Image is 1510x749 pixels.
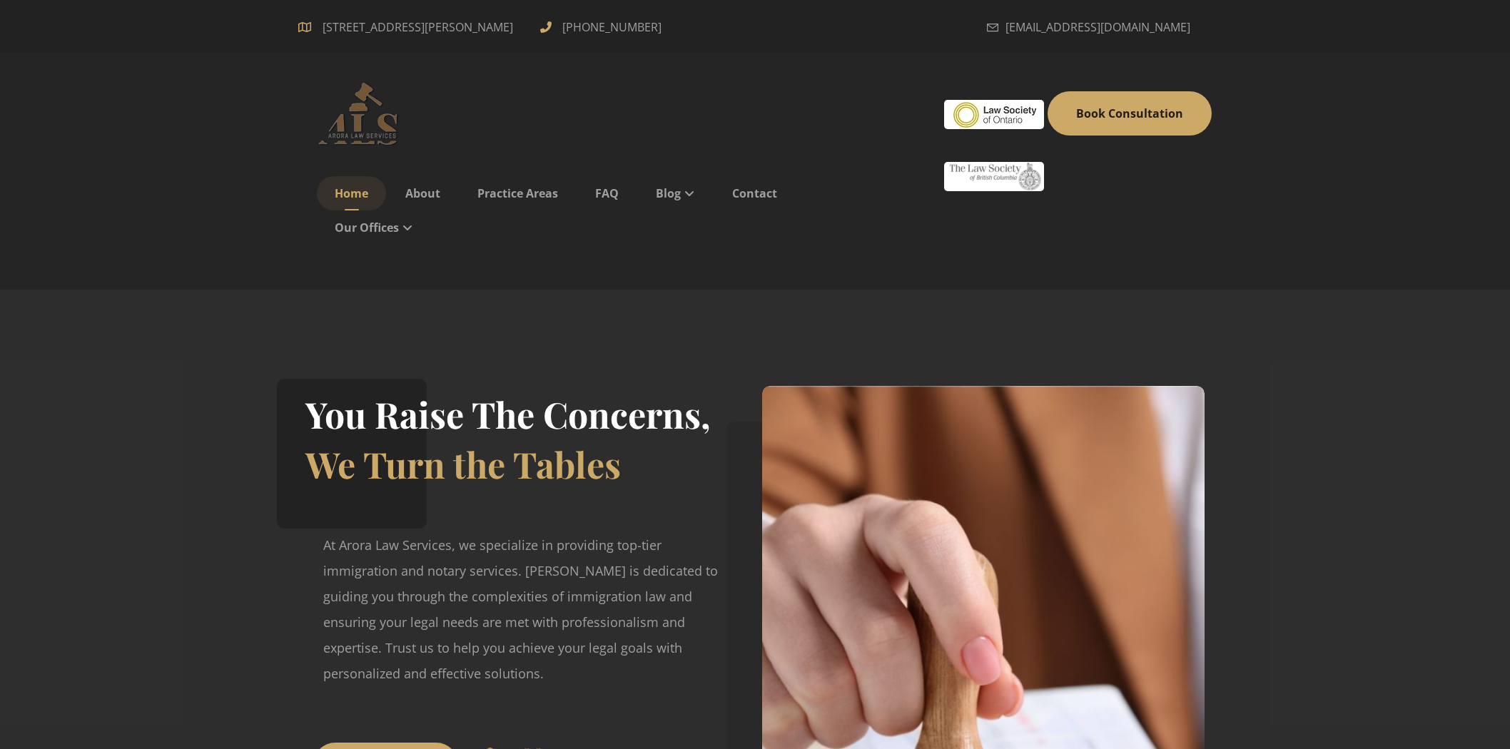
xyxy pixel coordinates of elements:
a: [STREET_ADDRESS][PERSON_NAME] [298,18,519,34]
span: FAQ [595,185,619,201]
span: Practice Areas [477,185,558,201]
img: Arora Law Services [298,81,427,146]
span: We Turn the Tables [305,440,621,488]
a: FAQ [577,176,637,210]
a: [PHONE_NUMBER] [540,18,665,34]
span: [EMAIL_ADDRESS][DOMAIN_NAME] [1005,16,1190,39]
img: # [944,100,1044,129]
a: Our Offices [317,210,431,245]
span: [PHONE_NUMBER] [559,16,665,39]
span: Blog [656,185,681,201]
a: Blog [638,176,713,210]
span: Contact [732,185,777,201]
a: About [387,176,458,210]
span: [STREET_ADDRESS][PERSON_NAME] [317,16,519,39]
h2: You Raise The Concerns, [305,389,711,439]
a: Advocate (IN) | Barrister (CA) | Solicitor | Notary Public [298,81,427,146]
p: At Arora Law Services, we specialize in providing top-tier immigration and notary services. [PERS... [323,532,730,686]
span: Book Consultation [1076,106,1183,121]
span: Home [335,185,368,201]
a: Home [317,176,386,210]
span: Our Offices [335,220,399,235]
a: Contact [714,176,795,210]
img: # [944,162,1044,191]
span: About [405,185,440,201]
a: Practice Areas [460,176,576,210]
a: Book Consultation [1048,91,1212,136]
